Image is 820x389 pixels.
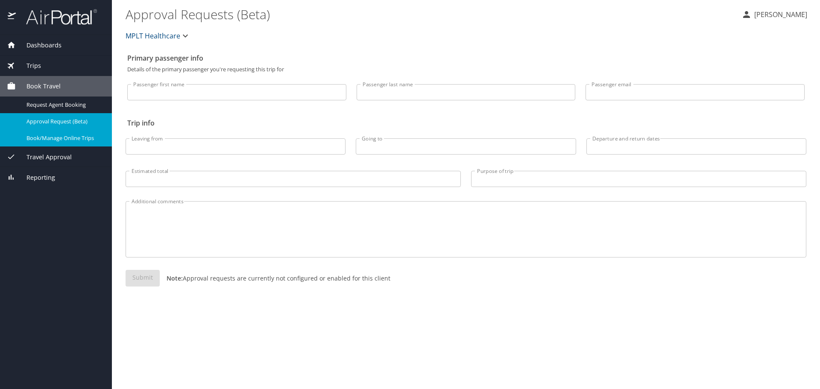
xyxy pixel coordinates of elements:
[8,9,17,25] img: icon-airportal.png
[17,9,97,25] img: airportal-logo.png
[752,9,807,20] p: [PERSON_NAME]
[127,67,805,72] p: Details of the primary passenger you're requesting this trip for
[16,41,61,50] span: Dashboards
[127,51,805,65] h2: Primary passenger info
[26,101,102,109] span: Request Agent Booking
[126,1,735,27] h1: Approval Requests (Beta)
[122,27,194,44] button: MPLT Healthcare
[126,30,180,42] span: MPLT Healthcare
[127,116,805,130] h2: Trip info
[160,274,390,283] p: Approval requests are currently not configured or enabled for this client
[167,274,183,282] strong: Note:
[26,117,102,126] span: Approval Request (Beta)
[16,82,61,91] span: Book Travel
[16,61,41,70] span: Trips
[738,7,811,22] button: [PERSON_NAME]
[26,134,102,142] span: Book/Manage Online Trips
[16,173,55,182] span: Reporting
[16,152,72,162] span: Travel Approval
